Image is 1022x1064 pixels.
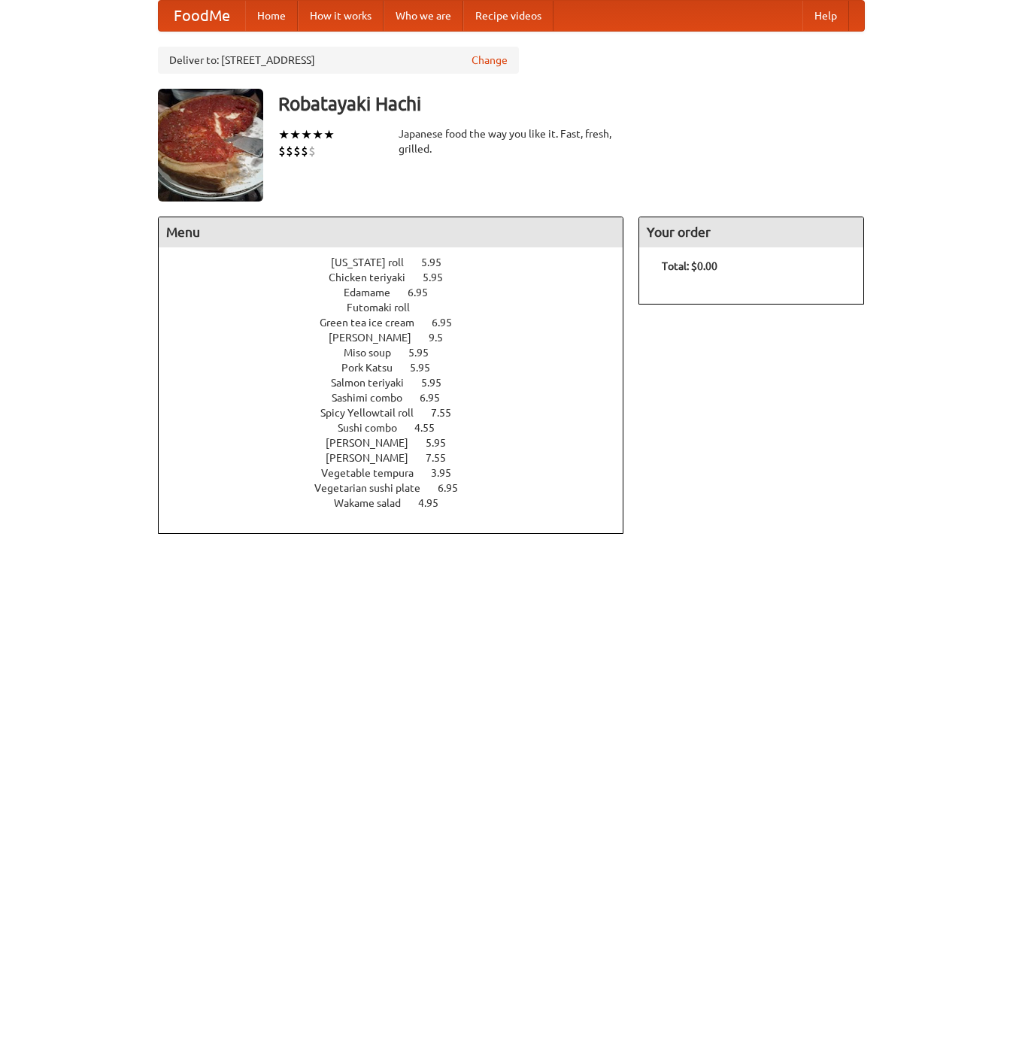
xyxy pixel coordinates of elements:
[331,377,419,389] span: Salmon teriyaki
[320,407,479,419] a: Spicy Yellowtail roll 7.55
[334,497,416,509] span: Wakame salad
[312,126,323,143] li: ★
[438,482,473,494] span: 6.95
[410,362,445,374] span: 5.95
[290,126,301,143] li: ★
[420,392,455,404] span: 6.95
[408,286,443,299] span: 6.95
[158,89,263,202] img: angular.jpg
[329,271,420,283] span: Chicken teriyaki
[344,286,405,299] span: Edamame
[314,482,435,494] span: Vegetarian sushi plate
[421,377,456,389] span: 5.95
[341,362,408,374] span: Pork Katsu
[308,143,316,159] li: $
[802,1,849,31] a: Help
[278,126,290,143] li: ★
[384,1,463,31] a: Who we are
[329,332,471,344] a: [PERSON_NAME] 9.5
[332,392,468,404] a: Sashimi combo 6.95
[347,302,453,314] a: Futomaki roll
[320,317,429,329] span: Green tea ice cream
[334,497,466,509] a: Wakame salad 4.95
[662,260,717,272] b: Total: $0.00
[323,126,335,143] li: ★
[278,143,286,159] li: $
[320,407,429,419] span: Spicy Yellowtail roll
[245,1,298,31] a: Home
[429,332,458,344] span: 9.5
[293,143,301,159] li: $
[421,256,456,268] span: 5.95
[321,467,429,479] span: Vegetable tempura
[399,126,624,156] div: Japanese food the way you like it. Fast, fresh, grilled.
[344,347,456,359] a: Miso soup 5.95
[286,143,293,159] li: $
[347,302,425,314] span: Futomaki roll
[338,422,462,434] a: Sushi combo 4.55
[320,317,480,329] a: Green tea ice cream 6.95
[326,452,474,464] a: [PERSON_NAME] 7.55
[329,271,471,283] a: Chicken teriyaki 5.95
[158,47,519,74] div: Deliver to: [STREET_ADDRESS]
[341,362,458,374] a: Pork Katsu 5.95
[326,452,423,464] span: [PERSON_NAME]
[431,467,466,479] span: 3.95
[344,286,456,299] a: Edamame 6.95
[301,126,312,143] li: ★
[408,347,444,359] span: 5.95
[298,1,384,31] a: How it works
[332,392,417,404] span: Sashimi combo
[326,437,423,449] span: [PERSON_NAME]
[423,271,458,283] span: 5.95
[426,452,461,464] span: 7.55
[329,332,426,344] span: [PERSON_NAME]
[331,256,419,268] span: [US_STATE] roll
[326,437,474,449] a: [PERSON_NAME] 5.95
[344,347,406,359] span: Miso soup
[414,422,450,434] span: 4.55
[278,89,865,119] h3: Robatayaki Hachi
[314,482,486,494] a: Vegetarian sushi plate 6.95
[301,143,308,159] li: $
[472,53,508,68] a: Change
[159,1,245,31] a: FoodMe
[432,317,467,329] span: 6.95
[159,217,623,247] h4: Menu
[338,422,412,434] span: Sushi combo
[321,467,479,479] a: Vegetable tempura 3.95
[331,256,469,268] a: [US_STATE] roll 5.95
[418,497,453,509] span: 4.95
[431,407,466,419] span: 7.55
[331,377,469,389] a: Salmon teriyaki 5.95
[639,217,863,247] h4: Your order
[426,437,461,449] span: 5.95
[463,1,553,31] a: Recipe videos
